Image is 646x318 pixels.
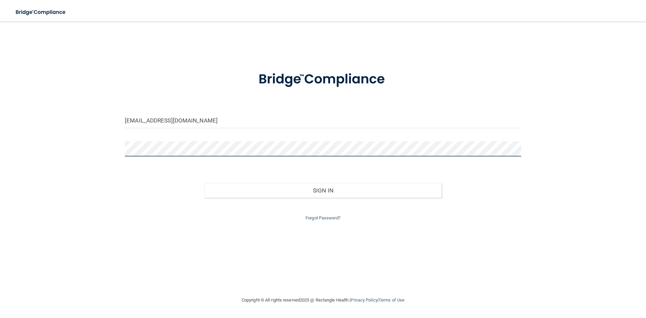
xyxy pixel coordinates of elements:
[351,297,377,303] a: Privacy Policy
[306,215,340,220] a: Forgot Password?
[10,5,72,19] img: bridge_compliance_login_screen.278c3ca4.svg
[204,183,442,198] button: Sign In
[200,289,446,311] div: Copyright © All rights reserved 2025 @ Rectangle Health | |
[379,297,404,303] a: Terms of Use
[245,62,401,97] img: bridge_compliance_login_screen.278c3ca4.svg
[530,270,638,297] iframe: Drift Widget Chat Controller
[125,113,521,128] input: Email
